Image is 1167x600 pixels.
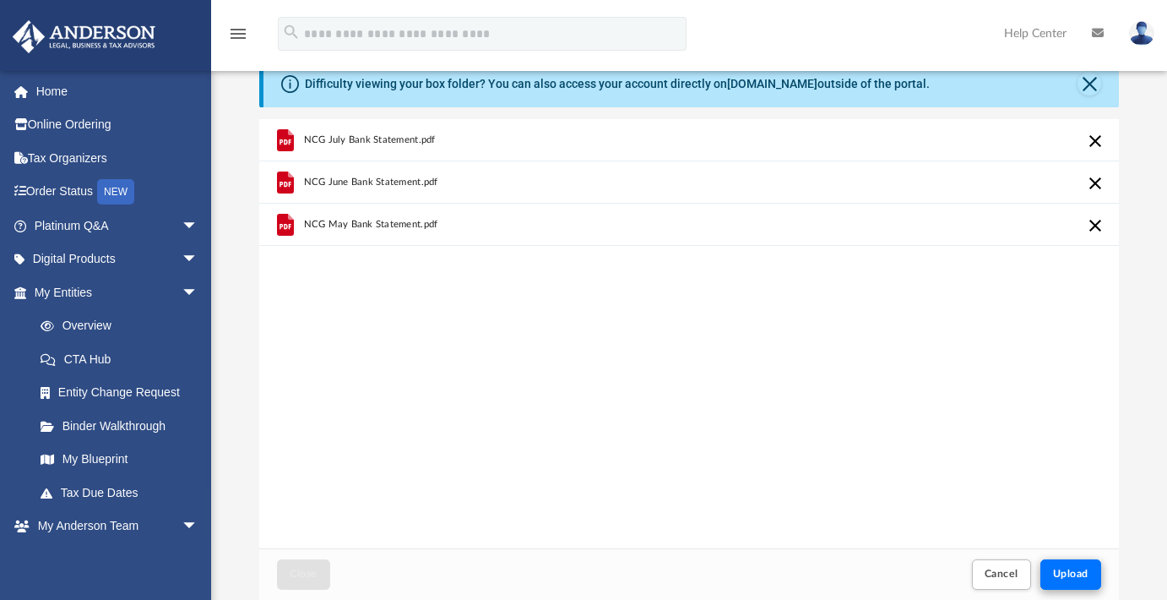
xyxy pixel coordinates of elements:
[8,20,160,53] img: Anderson Advisors Platinum Portal
[228,32,248,44] a: menu
[24,409,224,443] a: Binder Walkthrough
[12,243,224,276] a: Digital Productsarrow_drop_down
[182,510,215,544] span: arrow_drop_down
[24,309,224,343] a: Overview
[282,23,301,41] i: search
[1085,173,1105,194] button: Cancel this upload
[182,243,215,277] span: arrow_drop_down
[12,108,224,142] a: Online Ordering
[985,569,1018,579] span: Cancel
[12,510,215,543] a: My Anderson Teamarrow_drop_down
[182,209,215,243] span: arrow_drop_down
[12,275,224,309] a: My Entitiesarrow_drop_down
[24,443,215,477] a: My Blueprint
[12,209,224,243] a: Platinum Q&Aarrow_drop_down
[305,75,930,93] div: Difficulty viewing your box folder? You can also access your account directly on outside of the p...
[1085,215,1105,236] button: Cancel this upload
[97,179,134,205] div: NEW
[182,275,215,310] span: arrow_drop_down
[24,476,224,510] a: Tax Due Dates
[228,24,248,44] i: menu
[259,119,1120,548] div: grid
[303,134,435,145] span: NCG July Bank Statement.pdf
[1129,21,1154,46] img: User Pic
[12,74,224,108] a: Home
[727,77,817,90] a: [DOMAIN_NAME]
[24,342,224,376] a: CTA Hub
[12,141,224,175] a: Tax Organizers
[303,219,437,230] span: NCG May Bank Statement.pdf
[12,175,224,210] a: Order StatusNEW
[277,559,329,589] button: Close
[972,559,1031,589] button: Cancel
[303,177,437,188] span: NCG June Bank Statement.pdf
[24,543,207,576] a: My Anderson Team
[259,119,1120,600] div: Upload
[24,376,224,410] a: Entity Change Request
[290,569,317,579] span: Close
[1085,131,1105,151] button: Cancel this upload
[1077,72,1101,95] button: Close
